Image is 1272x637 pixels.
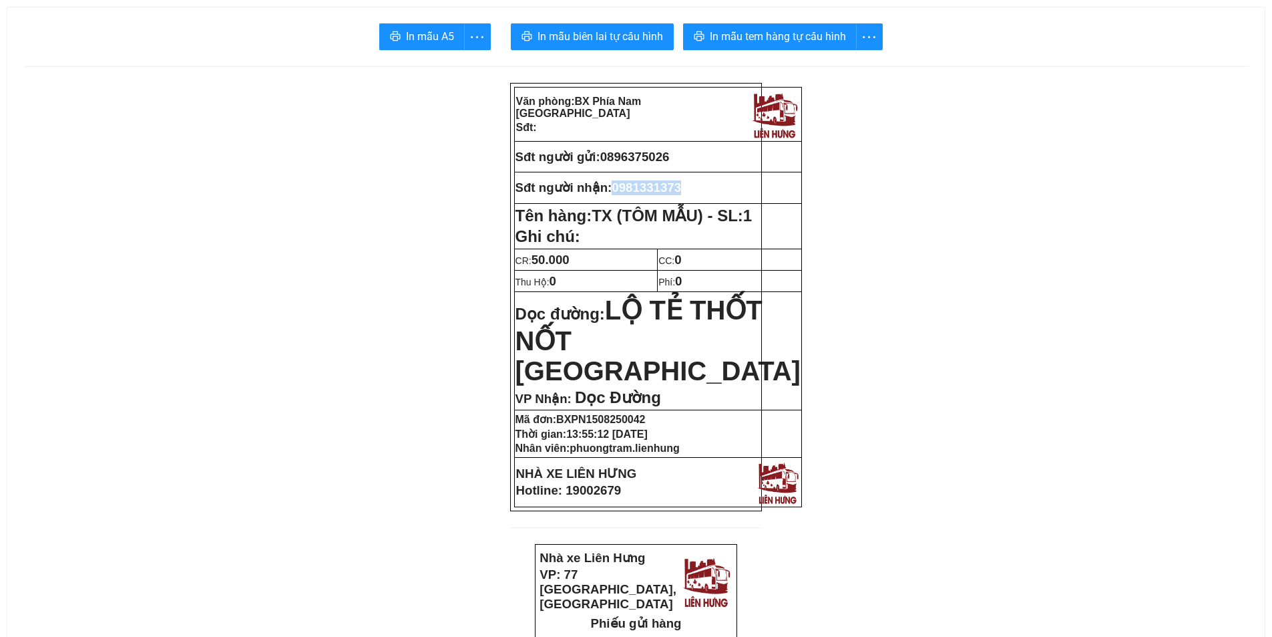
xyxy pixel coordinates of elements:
[575,388,661,406] span: Dọc Đường
[556,414,645,425] span: BXPN1508250042
[516,467,637,481] strong: NHÀ XE LIÊN HƯNG
[90,67,160,81] span: 0896375026
[464,23,491,50] button: more
[674,253,681,267] span: 0
[515,255,570,266] span: CR:
[612,180,681,195] span: 0981331373
[658,277,682,287] span: Phí:
[515,180,612,195] strong: Sđt người nhận:
[516,96,642,119] strong: Văn phòng:
[515,295,801,386] span: LỘ TẺ THỐT NỐT [GEOGRAPHIC_DATA]
[379,23,465,50] button: printerIn mẫu A5
[515,150,600,164] strong: Sđt người gửi:
[511,23,674,50] button: printerIn mẫu biên lai tự cấu hình
[680,553,732,609] img: logo
[516,483,622,497] strong: Hotline: 19002679
[710,28,846,45] span: In mẫu tem hàng tự cấu hình
[390,31,401,43] span: printer
[540,551,645,565] strong: Nhà xe Liên Hưng
[102,98,172,112] span: 0981331373
[516,96,642,119] span: BX Phía Nam [GEOGRAPHIC_DATA]
[755,459,801,505] img: logo
[749,89,800,140] img: logo
[515,227,580,245] span: Ghi chú:
[515,442,680,454] strong: Nhân viên:
[6,13,132,36] strong: Văn phòng:
[515,414,646,425] strong: Mã đơn:
[532,253,570,267] span: 50.000
[515,207,753,225] strong: Tên hàng:
[465,29,490,45] span: more
[591,616,682,630] strong: Phiếu gửi hàng
[600,150,670,164] span: 0896375026
[570,442,679,454] span: phuongtram.lienhung
[592,207,752,225] span: TX (TÔM MẪU) - SL:
[694,31,704,43] span: printer
[5,98,102,112] strong: Sđt người nhận:
[658,255,682,266] span: CC:
[515,428,648,440] strong: Thời gian:
[406,28,454,45] span: In mẫu A5
[857,29,882,45] span: more
[540,567,676,611] strong: VP: 77 [GEOGRAPHIC_DATA], [GEOGRAPHIC_DATA]
[6,13,132,36] span: BX Phía Nam [GEOGRAPHIC_DATA]
[683,23,857,50] button: printerIn mẫu tem hàng tự cấu hình
[521,31,532,43] span: printer
[5,67,90,81] strong: Sđt người gửi:
[515,305,801,384] strong: Dọc đường:
[538,28,663,45] span: In mẫu biên lai tự cấu hình
[550,274,556,288] span: 0
[6,39,27,50] strong: Sđt:
[566,428,648,440] span: 13:55:12 [DATE]
[515,277,556,287] span: Thu Hộ:
[675,274,682,288] span: 0
[856,23,883,50] button: more
[743,207,752,225] span: 1
[516,122,537,133] strong: Sđt:
[515,392,572,406] span: VP Nhận:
